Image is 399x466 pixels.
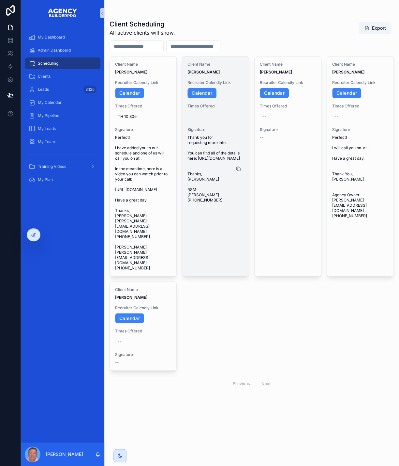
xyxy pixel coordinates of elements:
[38,74,51,79] span: Clients
[110,56,177,276] a: Client Name[PERSON_NAME]Recruiter Calendly LinkCalendarTimes OfferedTH 10:30eSignaturePerfect! I ...
[110,20,175,29] h1: Client Scheduling
[332,88,361,98] a: Calendar
[187,62,244,67] span: Client Name
[254,56,321,276] a: Client Name[PERSON_NAME]Recruiter Calendly LinkCalendarTimes Offered--Signature--
[115,352,171,357] span: Signature
[110,29,175,37] span: All active clients will show.
[115,305,171,311] span: Recruiter Calendly Link
[187,70,220,74] strong: [PERSON_NAME]
[25,31,100,43] a: My Dashboard
[262,114,266,119] div: --
[25,136,100,148] a: My Team
[260,127,316,132] span: Signature
[332,127,388,132] span: Signature
[115,360,119,365] span: --
[260,104,316,109] span: Times Offered
[25,71,100,82] a: Clients
[25,84,100,95] a: Leads3,125
[332,70,364,74] strong: [PERSON_NAME]
[38,35,65,40] span: My Dashboard
[332,80,388,85] span: Recruiter Calendly Link
[118,114,169,119] span: TH 10:30e
[115,80,171,85] span: Recruiter Calendly Link
[25,161,100,172] a: Training Videos
[332,135,388,218] span: Perfect! I will call you on at . Have a great day. Thank You, [PERSON_NAME] Agency Owner [PERSON_...
[25,174,100,185] a: My Plan
[38,177,53,182] span: My Plan
[21,26,104,195] div: scrollable content
[38,139,55,144] span: My Team
[260,88,289,98] a: Calendar
[187,88,216,98] a: Calendar
[25,123,100,135] a: My Leads
[83,86,96,93] div: 3,125
[115,127,171,132] span: Signature
[38,113,59,118] span: My Pipeline
[38,87,49,92] span: Leads
[332,104,388,109] span: Times Offered
[115,62,171,67] span: Client Name
[115,287,171,292] span: Client Name
[260,62,316,67] span: Client Name
[260,135,264,140] span: --
[182,56,249,276] a: Client Name[PERSON_NAME]Recruiter Calendly LinkCalendarTimes OfferedSignatureThank you for reques...
[332,62,388,67] span: Client Name
[115,313,144,324] a: Calendar
[38,164,66,169] span: Training Videos
[115,329,171,334] span: Times Offered
[118,339,122,344] div: --
[25,57,100,69] a: Scheduling
[187,104,244,109] span: Times Offered
[115,104,171,109] span: Times Offered
[46,451,83,458] p: [PERSON_NAME]
[38,126,56,131] span: My Leads
[187,135,244,203] span: Thank you for requesting more info. You can find all of the details here: [URL][DOMAIN_NAME] Than...
[38,61,58,66] span: Scheduling
[187,80,244,85] span: Recruiter Calendly Link
[327,56,394,276] a: Client Name[PERSON_NAME]Recruiter Calendly LinkCalendarTimes Offered--SignaturePerfect! I will ca...
[25,44,100,56] a: Admin Dashboard
[25,97,100,108] a: My Calendar
[48,8,78,18] img: App logo
[38,100,62,105] span: My Calendar
[115,88,144,98] a: Calendar
[260,70,292,74] strong: [PERSON_NAME]
[25,110,100,121] a: My Pipeline
[260,80,316,85] span: Recruiter Calendly Link
[115,70,147,74] strong: [PERSON_NAME]
[115,295,147,300] strong: [PERSON_NAME]
[335,114,339,119] div: --
[115,135,171,271] span: Perfect! I have added you to our schedule and one of us will call you on at . In the meantime, he...
[38,48,71,53] span: Admin Dashboard
[187,127,244,132] span: Signature
[110,281,177,371] a: Client Name[PERSON_NAME]Recruiter Calendly LinkCalendarTimes Offered--Signature--
[359,22,391,34] button: Export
